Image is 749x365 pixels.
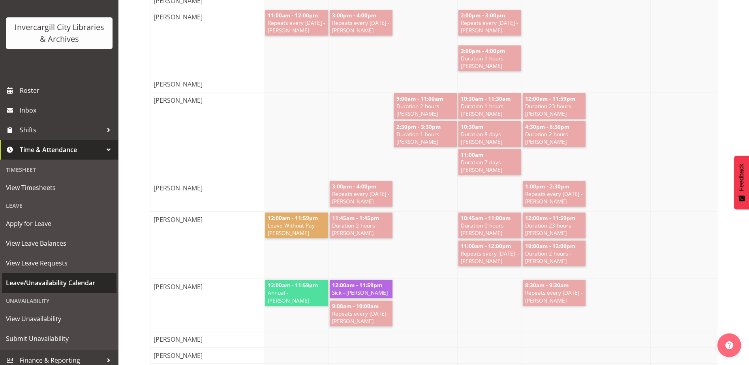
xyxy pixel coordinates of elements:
span: View Timesheets [6,182,113,194]
span: [PERSON_NAME] [152,335,204,344]
span: Duration 1 hours - [PERSON_NAME] [460,55,520,70]
span: [PERSON_NAME] [152,79,204,89]
span: View Leave Balances [6,237,113,249]
span: 9:00am - 11:00am [396,95,444,102]
span: View Leave Requests [6,257,113,269]
span: 10:45am - 11:00am [460,214,511,222]
span: 3:00pm - 4:00pm [331,11,377,19]
span: Duration 23 hours - [PERSON_NAME] [524,222,584,237]
span: Roster [20,85,115,96]
span: View Unavailability [6,313,113,325]
span: Time & Attendance [20,144,103,156]
span: Repeats every [DATE] - [PERSON_NAME] [460,19,520,34]
span: Repeats every [DATE] - [PERSON_NAME] [331,19,391,34]
span: Duration 1 hours - [PERSON_NAME] [396,130,455,145]
span: 4:30pm - 6:30pm [524,123,570,130]
a: Leave/Unavailability Calendar [2,273,116,293]
span: 10:30am [460,123,484,130]
span: 2:30pm - 3:30pm [396,123,441,130]
span: Annual - [PERSON_NAME] [267,289,327,304]
span: Duration 7 days - [PERSON_NAME] [460,158,520,173]
span: 10:00am - 12:00pm [524,242,576,250]
span: 1:00pm - 2:30pm [524,182,570,190]
span: Repeats every [DATE] - [PERSON_NAME] [460,250,520,265]
span: Duration 2 hours - [PERSON_NAME] [396,102,455,117]
button: Feedback - Show survey [734,156,749,209]
span: Apply for Leave [6,218,113,230]
span: [PERSON_NAME] [152,183,204,193]
span: Duration 0 hours - [PERSON_NAME] [460,222,520,237]
span: 3:00pm - 4:00pm [460,47,506,55]
a: View Leave Requests [2,253,116,273]
span: Repeats every [DATE] - [PERSON_NAME] [331,190,391,205]
div: Leave [2,198,116,214]
span: Repeats every [DATE] - [PERSON_NAME] [524,190,584,205]
span: 11:45am - 1:45pm [331,214,380,222]
span: Submit Unavailability [6,333,113,344]
a: View Unavailability [2,309,116,329]
span: 12:00am - 11:59pm [267,281,319,289]
span: Repeats every [DATE] - [PERSON_NAME] [524,289,584,304]
span: 2:00pm - 3:00pm [460,11,506,19]
span: [PERSON_NAME] [152,282,204,292]
span: Repeats every [DATE] - [PERSON_NAME] [331,310,391,325]
img: help-xxl-2.png [725,341,733,349]
span: 12:00am - 11:59pm [524,95,576,102]
span: 12:00am - 11:59pm [267,214,319,222]
span: Duration 2 hours - [PERSON_NAME] [524,250,584,265]
span: 11:00am - 12:00pm [267,11,319,19]
a: Apply for Leave [2,214,116,233]
span: Leave Without Pay - [PERSON_NAME] [267,222,327,237]
span: 12:00am - 11:59pm [331,281,383,289]
span: 11:00am - 12:00pm [460,242,512,250]
span: Duration 8 days - [PERSON_NAME] [460,130,520,145]
a: View Leave Balances [2,233,116,253]
a: Submit Unavailability [2,329,116,348]
span: Leave/Unavailability Calendar [6,277,113,289]
span: Duration 2 hours - [PERSON_NAME] [331,222,391,237]
a: View Timesheets [2,178,116,198]
span: Duration 1 hours - [PERSON_NAME] [460,102,520,117]
span: Sick - [PERSON_NAME] [331,289,391,296]
span: [PERSON_NAME] [152,351,204,360]
span: [PERSON_NAME] [152,96,204,105]
span: Duration 2 hours - [PERSON_NAME] [524,130,584,145]
div: Unavailability [2,293,116,309]
span: Shifts [20,124,103,136]
span: 9:00am - 10:00am [331,302,379,310]
span: [PERSON_NAME] [152,12,204,22]
span: Repeats every [DATE] - [PERSON_NAME] [267,19,327,34]
span: 3:00pm - 4:00pm [331,182,377,190]
span: 10:30am - 11:30am [460,95,511,102]
div: Timesheet [2,162,116,178]
span: Feedback [738,164,745,191]
span: Duration 23 hours - [PERSON_NAME] [524,102,584,117]
span: 11:00am [460,151,484,158]
span: 8:30am - 9:30am [524,281,569,289]
div: Invercargill City Libraries & Archives [14,21,105,45]
span: [PERSON_NAME] [152,215,204,224]
span: 12:00am - 11:59pm [524,214,576,222]
span: Inbox [20,104,115,116]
